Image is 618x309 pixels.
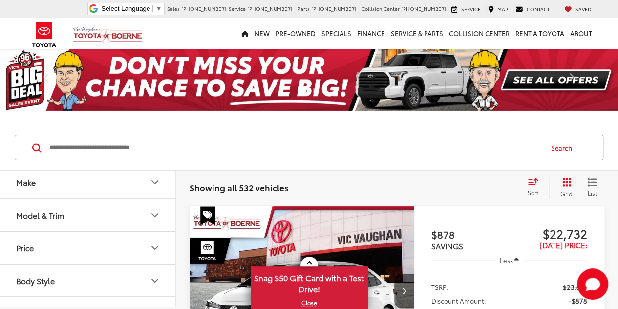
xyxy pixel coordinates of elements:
span: [PHONE_NUMBER] [181,5,226,12]
span: Parts [298,5,310,12]
a: Rent a Toyota [512,18,567,49]
a: Service & Parts: Opens in a new tab [388,18,446,49]
a: Contact [513,5,552,13]
span: Select Language [101,5,150,12]
img: Vic Vaughan Toyota of Boerne [73,26,143,44]
span: Snag $50 Gift Card with a Test Drive! [252,267,367,297]
button: Body StyleBody Style [0,265,176,296]
span: Grid [560,189,573,198]
a: Pre-Owned [273,18,319,49]
span: TSRP: [431,282,448,292]
span: $878 [431,227,510,242]
span: Sort [528,188,538,197]
span: [PHONE_NUMBER] [247,5,292,12]
svg: Start Chat [577,268,608,300]
div: Make [16,177,36,187]
a: Specials [319,18,354,49]
div: Price [149,242,161,254]
button: Model & TrimModel & Trim [0,199,176,231]
button: MakeMake [0,166,176,198]
span: Service [229,5,246,12]
a: Map [486,5,511,13]
a: New [252,18,273,49]
span: Saved [575,5,592,13]
span: Less [499,256,512,265]
span: Contact [527,5,550,13]
span: Map [497,5,508,13]
div: Body Style [149,275,161,287]
span: [PHONE_NUMBER] [311,5,356,12]
button: Toggle Chat Window [577,268,608,300]
span: Collision Center [362,5,400,12]
span: $23,610 [563,282,587,292]
button: Select sort value [523,177,549,197]
span: [PHONE_NUMBER] [401,5,446,12]
a: My Saved Vehicles [562,5,594,13]
span: Showing all 532 vehicles [190,181,288,193]
div: Make [149,177,161,188]
div: Model & Trim [149,209,161,221]
span: [DATE] Price: [540,240,587,250]
span: SAVINGS [431,241,463,251]
span: $22,732 [509,226,587,241]
button: PricePrice [0,232,176,264]
button: Grid View [549,177,580,197]
span: Discount Amount: [431,296,486,306]
span: List [587,189,597,197]
a: Select Language​ [101,5,162,12]
button: Less [495,251,524,269]
span: Sales [167,5,180,12]
span: Service [461,5,481,13]
span: -$878 [569,296,587,306]
a: About [567,18,595,49]
div: Body Style [16,276,55,285]
img: Toyota [26,19,63,51]
span: Special [200,206,215,225]
button: Next image [394,274,414,308]
a: Service [449,5,483,13]
span: ▼ [155,5,162,12]
a: Home [238,18,252,49]
button: Search [542,135,586,160]
button: List View [580,177,604,197]
a: Finance [354,18,388,49]
a: Collision Center [446,18,512,49]
div: Model & Trim [16,210,64,220]
input: Search by Make, Model, or Keyword [48,136,542,159]
div: Price [16,243,34,252]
